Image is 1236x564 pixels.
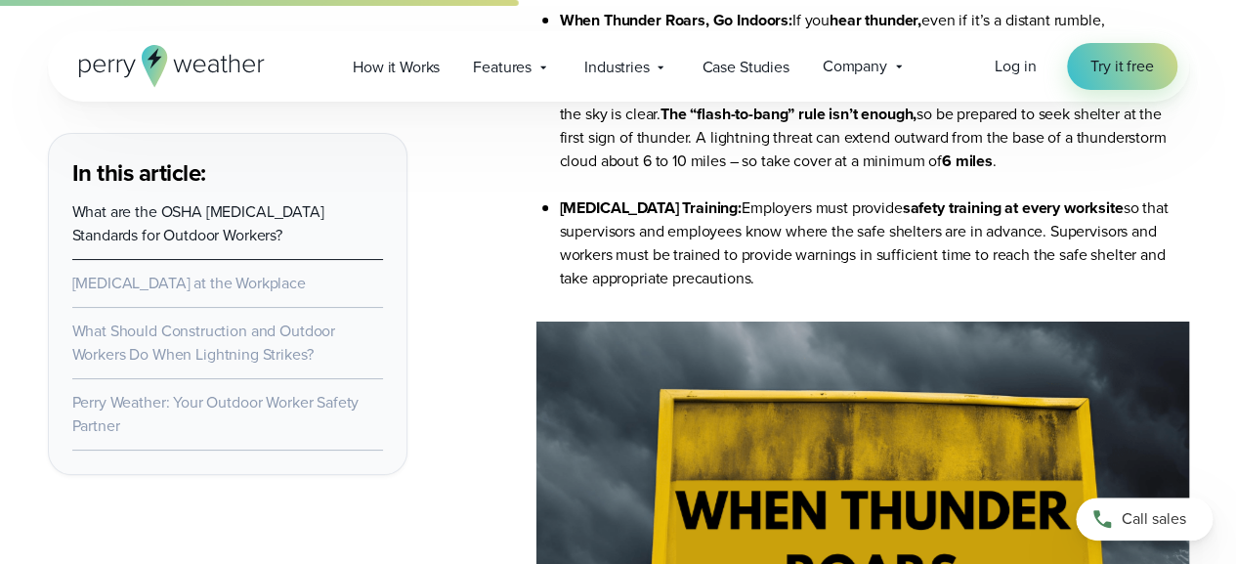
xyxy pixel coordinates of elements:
[72,200,324,246] a: What are the OSHA [MEDICAL_DATA] Standards for Outdoor Workers?
[584,56,649,79] span: Industries
[72,157,383,189] h3: In this article:
[823,55,887,78] span: Company
[336,47,456,87] a: How it Works
[560,196,1189,290] li: Employers must provide so that supervisors and employees know where the safe shelters are in adva...
[72,272,306,294] a: [MEDICAL_DATA] at the Workplace
[353,56,440,79] span: How it Works
[995,55,1036,78] a: Log in
[995,55,1036,77] span: Log in
[1090,55,1153,78] span: Try it free
[830,9,921,31] strong: hear thunder,
[72,391,360,437] a: Perry Weather: Your Outdoor Worker Safety Partner
[72,320,336,366] a: What Should Construction and Outdoor Workers Do When Lightning Strikes?
[1076,498,1213,541] a: Call sales
[560,9,792,31] strong: When Thunder Roars, Go Indoors:
[702,56,788,79] span: Case Studies
[473,56,532,79] span: Features
[685,47,805,87] a: Case Studies
[661,103,916,125] strong: The “flash-to-bang” rule isn’t enough,
[560,9,1189,79] li: If you even if it’s a distant rumble, [PERSON_NAME] recommends going to a safe place immediately.
[1122,507,1186,531] span: Call sales
[942,150,993,172] strong: 6 miles
[1067,43,1176,90] a: Try it free
[560,79,1189,196] li: Don’t be fooled by a clear sky – lightning can strike even when the sky is clear. so be prepared ...
[902,196,1123,219] strong: safety training at every worksite
[560,196,742,219] strong: [MEDICAL_DATA] Training:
